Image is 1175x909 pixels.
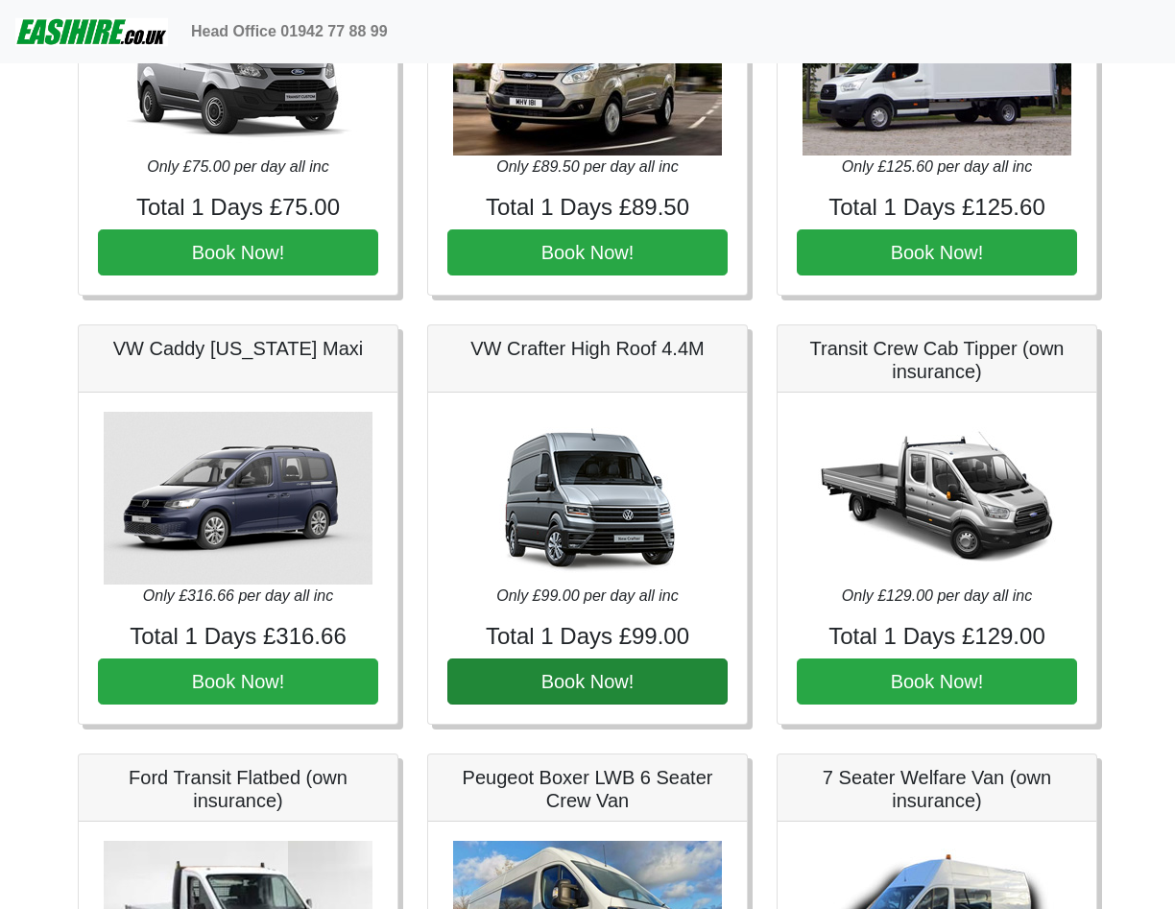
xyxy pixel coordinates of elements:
[143,587,333,604] i: Only £316.66 per day all inc
[797,229,1077,275] button: Book Now!
[98,229,378,275] button: Book Now!
[842,587,1032,604] i: Only £129.00 per day all inc
[104,412,372,585] img: VW Caddy California Maxi
[842,158,1032,175] i: Only £125.60 per day all inc
[191,23,388,39] b: Head Office 01942 77 88 99
[797,766,1077,812] h5: 7 Seater Welfare Van (own insurance)
[797,194,1077,222] h4: Total 1 Days £125.60
[797,658,1077,705] button: Book Now!
[15,12,168,51] img: easihire_logo_small.png
[453,412,722,585] img: VW Crafter High Roof 4.4M
[447,229,728,275] button: Book Now!
[447,766,728,812] h5: Peugeot Boxer LWB 6 Seater Crew Van
[447,337,728,360] h5: VW Crafter High Roof 4.4M
[447,623,728,651] h4: Total 1 Days £99.00
[98,658,378,705] button: Book Now!
[98,766,378,812] h5: Ford Transit Flatbed (own insurance)
[797,623,1077,651] h4: Total 1 Days £129.00
[803,412,1071,585] img: Transit Crew Cab Tipper (own insurance)
[797,337,1077,383] h5: Transit Crew Cab Tipper (own insurance)
[496,158,678,175] i: Only £89.50 per day all inc
[98,194,378,222] h4: Total 1 Days £75.00
[147,158,328,175] i: Only £75.00 per day all inc
[183,12,396,51] a: Head Office 01942 77 88 99
[447,194,728,222] h4: Total 1 Days £89.50
[496,587,678,604] i: Only £99.00 per day all inc
[447,658,728,705] button: Book Now!
[98,337,378,360] h5: VW Caddy [US_STATE] Maxi
[98,623,378,651] h4: Total 1 Days £316.66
